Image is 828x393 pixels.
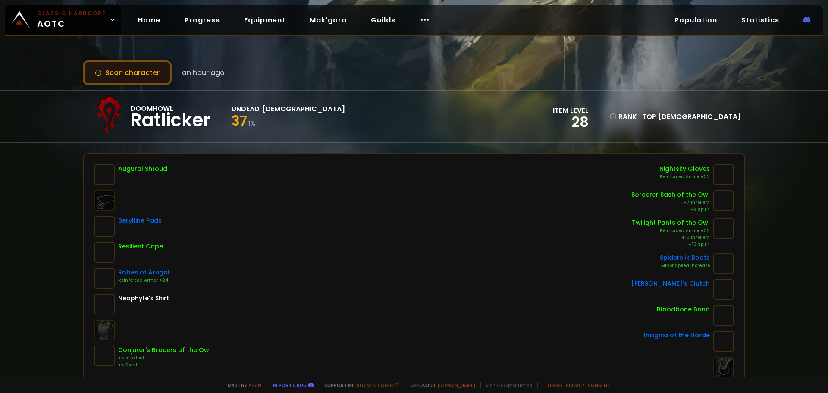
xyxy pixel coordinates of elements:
[553,105,589,116] div: item level
[118,242,163,251] div: Resilient Cape
[37,9,106,30] span: AOTC
[659,173,710,180] div: Reinforced Armor +32
[182,67,225,78] span: an hour ago
[642,111,741,122] div: Top
[223,382,261,388] span: Made by
[632,241,710,248] div: +10 Spirit
[303,11,354,29] a: Mak'gora
[659,164,710,173] div: Nightsky Gloves
[130,103,210,114] div: Doomhowl
[94,346,115,366] img: item-9846
[94,216,115,237] img: item-4197
[588,382,611,388] a: Consent
[118,268,169,277] div: Robes of Arugal
[713,253,734,274] img: item-4320
[118,277,169,284] div: Reinforced Armor +24
[178,11,227,29] a: Progress
[83,60,172,85] button: Scan character
[319,382,399,388] span: Support me,
[357,382,399,388] a: Buy me a coffee
[118,294,169,303] div: Neophyte's Shirt
[94,242,115,263] img: item-14400
[237,11,292,29] a: Equipment
[713,331,734,352] img: item-209621
[131,11,167,29] a: Home
[94,294,115,314] img: item-53
[248,119,256,128] small: 1 %
[546,382,562,388] a: Terms
[118,164,167,173] div: Augural Shroud
[631,190,710,199] div: Sorcerer Sash of the Owl
[644,331,710,340] div: Insignia of the Horde
[37,9,106,17] small: Classic Hardcore
[118,355,211,362] div: +5 Intellect
[273,382,307,388] a: Report a bug
[632,218,710,227] div: Twilight Pants of the Owl
[713,305,734,326] img: item-4135
[94,268,115,289] img: item-6324
[130,114,210,127] div: Ratlicker
[610,111,637,122] div: rank
[713,190,734,211] img: item-9875
[232,104,260,114] div: Undead
[118,362,211,368] div: +5 Spirit
[632,234,710,241] div: +10 Intellect
[632,227,710,234] div: Reinforced Armor +32
[364,11,402,29] a: Guilds
[657,305,710,314] div: Bloodbone Band
[631,279,710,288] div: [PERSON_NAME]'s Clutch
[262,104,345,114] div: [DEMOGRAPHIC_DATA]
[631,206,710,213] div: +8 Spirit
[566,382,584,388] a: Privacy
[118,216,162,225] div: Berylline Pads
[5,5,121,35] a: Classic HardcoreAOTC
[713,218,734,239] img: item-7431
[480,382,532,388] span: v. d752d5 - production
[248,382,261,388] a: a fan
[405,382,475,388] span: Checkout
[660,253,710,262] div: Spidersilk Boots
[94,164,115,185] img: item-2620
[660,262,710,269] div: Minor Speed Increase
[553,116,589,129] div: 28
[713,164,734,185] img: item-4040
[734,11,786,29] a: Statistics
[631,199,710,206] div: +7 Intellect
[668,11,724,29] a: Population
[438,382,475,388] a: [DOMAIN_NAME]
[232,111,247,130] span: 37
[713,279,734,300] img: item-6693
[658,112,741,122] span: [DEMOGRAPHIC_DATA]
[118,346,211,355] div: Conjurer's Bracers of the Owl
